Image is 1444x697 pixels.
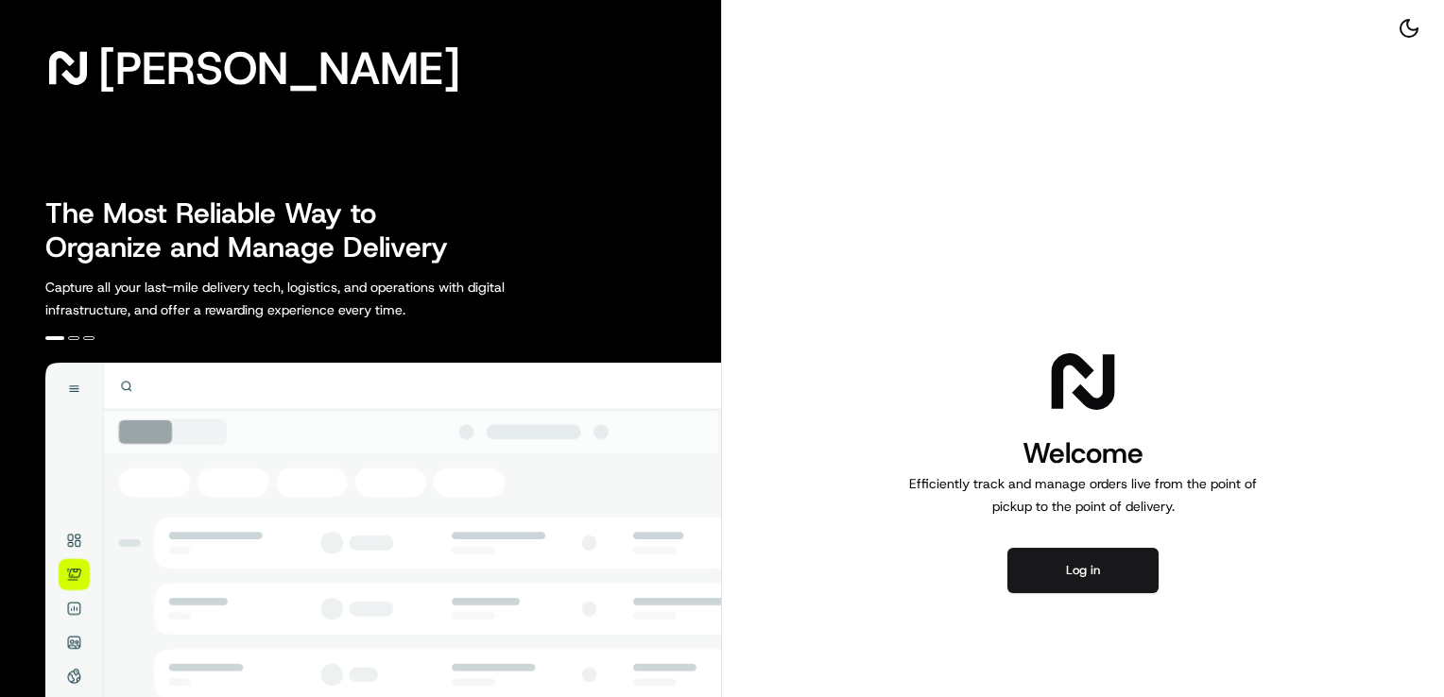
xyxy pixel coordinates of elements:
span: [PERSON_NAME] [98,49,460,87]
h2: The Most Reliable Way to Organize and Manage Delivery [45,196,469,264]
h1: Welcome [902,434,1264,472]
p: Capture all your last-mile delivery tech, logistics, and operations with digital infrastructure, ... [45,276,590,321]
p: Efficiently track and manage orders live from the point of pickup to the point of delivery. [902,472,1264,518]
button: Log in [1007,548,1159,593]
